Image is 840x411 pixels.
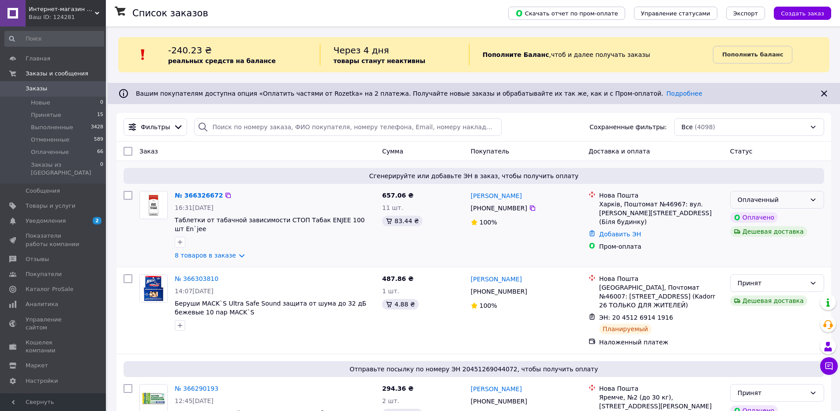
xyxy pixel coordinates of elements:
span: Настройки [26,377,58,385]
span: Все [682,123,693,131]
a: Фото товару [139,274,168,303]
a: [PERSON_NAME] [471,191,522,200]
span: Каталог ProSale [26,285,73,293]
div: Нова Пошта [599,274,723,283]
a: 8 товаров в заказе [175,252,236,259]
span: Главная [26,55,50,63]
span: Скачать отчет по пром-оплате [515,9,618,17]
img: :exclamation: [136,48,150,61]
div: Пром-оплата [599,242,723,251]
a: Таблетки от табачной зависимости СТОП Табак ENJEE 100 шт En`jee [175,217,365,232]
a: Добавить ЭН [599,231,641,238]
span: Вашим покупателям доступна опция «Оплатить частями от Rozetka» на 2 платежа. Получайте новые зака... [136,90,702,97]
span: Создать заказ [781,10,824,17]
span: Новые [31,99,50,107]
span: 3428 [91,123,103,131]
span: 0 [100,99,103,107]
span: Отмененные [31,136,69,144]
span: 11 шт. [382,204,403,211]
span: 0 [100,161,103,177]
span: Покупатель [471,148,510,155]
span: Заказы [26,85,47,93]
span: Отзывы [26,255,49,263]
div: Нова Пошта [599,191,723,200]
a: Создать заказ [765,9,831,16]
button: Скачать отчет по пром-оплате [508,7,625,20]
span: Маркет [26,362,48,370]
span: Интернет-магазин БАДов и косметики [29,5,95,13]
span: 100% [480,302,497,309]
span: Через 4 дня [334,45,389,56]
span: Управление статусами [641,10,710,17]
div: Дешевая доставка [730,295,807,306]
div: Принят [738,278,806,288]
div: Харків, Поштомат №46967: вул. [PERSON_NAME][STREET_ADDRESS] (Біля будинку) [599,200,723,226]
span: Сумма [382,148,403,155]
div: Оплачено [730,212,778,223]
span: 66 [97,148,103,156]
a: Подробнее [667,90,702,97]
h1: Список заказов [132,8,208,19]
span: Сохраненные фильтры: [589,123,667,131]
span: Сгенерируйте или добавьте ЭН в заказ, чтобы получить оплату [127,172,821,180]
span: Заказ [139,148,158,155]
span: Покупатели [26,270,62,278]
span: 487.86 ₴ [382,275,413,282]
a: Пополнить баланс [713,46,792,64]
a: Беруши MACK`S Ultra Safe Sound защита от шума до 32 дБ бежевые 10 пар MACK`S [175,300,366,316]
span: Отправьте посылку по номеру ЭН 20451269044072, чтобы получить оплату [127,365,821,374]
b: товары станут неактивны [334,57,425,64]
span: (4098) [694,123,715,131]
a: [PERSON_NAME] [471,385,522,393]
b: реальных средств на балансе [168,57,276,64]
div: 83.44 ₴ [382,216,422,226]
span: Оплаченные [31,148,69,156]
b: Пополнить баланс [722,51,783,58]
a: № 366326672 [175,192,223,199]
span: Управление сайтом [26,316,82,332]
input: Поиск [4,31,104,47]
span: 14:07[DATE] [175,288,214,295]
div: [PHONE_NUMBER] [469,202,529,214]
button: Управление статусами [634,7,717,20]
span: 657.06 ₴ [382,192,413,199]
div: Наложенный платеж [599,338,723,347]
span: Кошелек компании [26,339,82,355]
span: 100% [480,219,497,226]
div: Принят [738,388,806,398]
div: Яремче, №2 (до 30 кг), [STREET_ADDRESS][PERSON_NAME] [599,393,723,411]
span: Принятые [31,111,61,119]
span: 15 [97,111,103,119]
div: [PHONE_NUMBER] [469,395,529,407]
span: Фильтры [141,123,170,131]
span: Заказы из [GEOGRAPHIC_DATA] [31,161,100,177]
span: Выполненные [31,123,73,131]
span: Сообщения [26,187,60,195]
span: Товары и услуги [26,202,75,210]
span: -240.23 ₴ [168,45,212,56]
span: 12:45[DATE] [175,397,214,404]
span: Доставка и оплата [589,148,650,155]
span: 2 [93,217,101,224]
span: Экспорт [733,10,758,17]
button: Чат с покупателем [820,357,838,375]
img: Фото товару [140,275,167,302]
div: 4.88 ₴ [382,299,418,310]
span: 294.36 ₴ [382,385,413,392]
span: Статус [730,148,753,155]
img: Фото товару [140,191,167,219]
a: Фото товару [139,191,168,219]
input: Поиск по номеру заказа, ФИО покупателя, номеру телефона, Email, номеру накладной [194,118,502,136]
div: , чтоб и далее получать заказы [469,44,713,65]
span: 2 шт. [382,397,399,404]
a: № 366303810 [175,275,218,282]
span: 16:31[DATE] [175,204,214,211]
span: Уведомления [26,217,66,225]
div: Планируемый [599,324,652,334]
span: 589 [94,136,103,144]
span: Заказы и сообщения [26,70,88,78]
div: Ваш ID: 124281 [29,13,106,21]
span: 1 шт. [382,288,399,295]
